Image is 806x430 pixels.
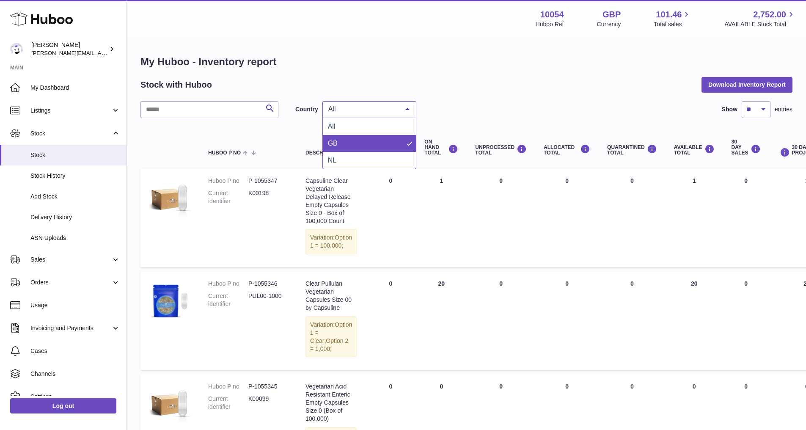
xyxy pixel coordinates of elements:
img: product image [149,177,191,219]
dd: P-1055347 [248,177,289,185]
span: [PERSON_NAME][EMAIL_ADDRESS][DOMAIN_NAME] [31,50,170,56]
dt: Huboo P no [208,383,248,391]
span: Stock History [30,172,120,180]
span: My Dashboard [30,84,120,92]
td: 0 [365,271,416,370]
div: Currency [597,20,621,28]
dd: K00198 [248,189,289,205]
dt: Current identifier [208,395,248,411]
span: Settings [30,393,120,401]
div: Variation: [305,316,357,358]
a: 2,752.00 AVAILABLE Stock Total [724,9,796,28]
span: entries [775,105,792,113]
td: 0 [365,168,416,267]
span: 2,752.00 [753,9,786,20]
span: Description [305,150,340,156]
img: luz@capsuline.com [10,43,23,55]
td: 0 [535,271,599,370]
span: Total sales [654,20,691,28]
span: NL [328,157,336,164]
span: Cases [30,347,120,355]
span: Channels [30,370,120,378]
td: 0 [467,168,535,267]
div: Variation: [305,229,357,254]
span: Option 2 = 1,000; [310,337,348,352]
span: Huboo P no [208,150,241,156]
h1: My Huboo - Inventory report [140,55,792,69]
td: 1 [666,168,723,267]
dt: Current identifier [208,292,248,308]
span: 0 [630,280,634,287]
div: [PERSON_NAME] [31,41,107,57]
span: All [328,123,336,130]
dd: P-1055345 [248,383,289,391]
span: Usage [30,301,120,309]
img: product image [149,280,191,322]
dd: PUL00-1000 [248,292,289,308]
td: 0 [723,168,769,267]
dd: K00099 [248,395,289,411]
div: Capsuline Clear Vegetarian Delayed Release Empty Capsules Size 0 - Box of 100,000 Count [305,177,357,225]
dt: Huboo P no [208,177,248,185]
img: product image [149,383,191,425]
div: 30 DAY SALES [732,139,761,156]
a: Log out [10,398,116,413]
span: Sales [30,256,111,264]
div: UNPROCESSED Total [475,144,527,156]
dt: Current identifier [208,189,248,205]
span: Invoicing and Payments [30,324,111,332]
strong: GBP [602,9,621,20]
td: 20 [416,271,467,370]
td: 0 [723,271,769,370]
div: QUARANTINED Total [607,144,657,156]
div: Vegetarian Acid Resistant Enteric Empty Capsules Size 0 (Box of 100,000) [305,383,357,422]
span: Stock [30,151,120,159]
a: 101.46 Total sales [654,9,691,28]
div: Clear Pullulan Vegetarian Capsules Size 00 by Capsuline [305,280,357,312]
span: 101.46 [656,9,682,20]
div: ON HAND Total [424,139,458,156]
label: Country [295,105,318,113]
span: Option 1 = Clear; [310,321,352,344]
td: 0 [535,168,599,267]
h2: Stock with Huboo [140,79,212,91]
div: ALLOCATED Total [544,144,590,156]
span: GB [328,140,338,147]
span: Listings [30,107,111,115]
td: 0 [467,271,535,370]
span: 0 [630,177,634,184]
span: Orders [30,278,111,287]
label: Show [722,105,737,113]
strong: 10054 [540,9,564,20]
span: Stock [30,130,111,138]
span: Delivery History [30,213,120,221]
dd: P-1055346 [248,280,289,288]
div: AVAILABLE Total [674,144,715,156]
td: 20 [666,271,723,370]
span: All [326,105,399,113]
span: Add Stock [30,193,120,201]
span: 0 [630,383,634,390]
button: Download Inventory Report [701,77,792,92]
span: AVAILABLE Stock Total [724,20,796,28]
dt: Huboo P no [208,280,248,288]
td: 1 [416,168,467,267]
div: Huboo Ref [536,20,564,28]
span: ASN Uploads [30,234,120,242]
